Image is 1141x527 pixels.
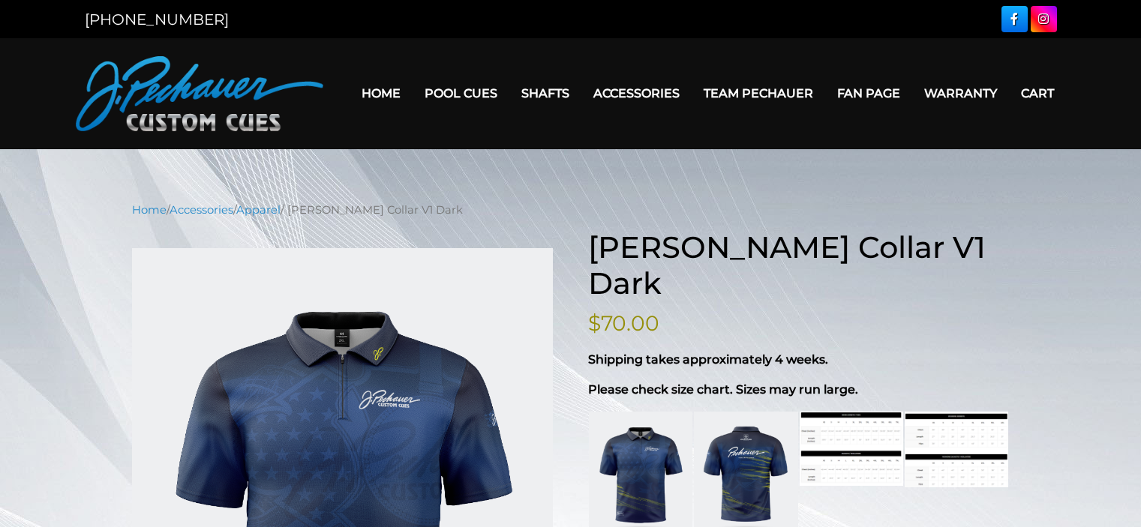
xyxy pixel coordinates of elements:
[509,74,581,112] a: Shafts
[132,203,167,217] a: Home
[588,310,601,336] span: $
[76,56,323,131] img: Pechauer Custom Cues
[413,74,509,112] a: Pool Cues
[825,74,912,112] a: Fan Page
[170,203,233,217] a: Accessories
[132,202,1010,218] nav: Breadcrumb
[236,203,281,217] a: Apparel
[588,352,828,367] strong: Shipping takes approximately 4 weeks.
[912,74,1009,112] a: Warranty
[1009,74,1066,112] a: Cart
[350,74,413,112] a: Home
[85,10,229,28] a: [PHONE_NUMBER]
[588,382,858,397] strong: Please check size chart. Sizes may run large.
[588,229,1010,301] h1: [PERSON_NAME] Collar V1 Dark
[692,74,825,112] a: Team Pechauer
[588,310,659,336] bdi: 70.00
[581,74,692,112] a: Accessories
